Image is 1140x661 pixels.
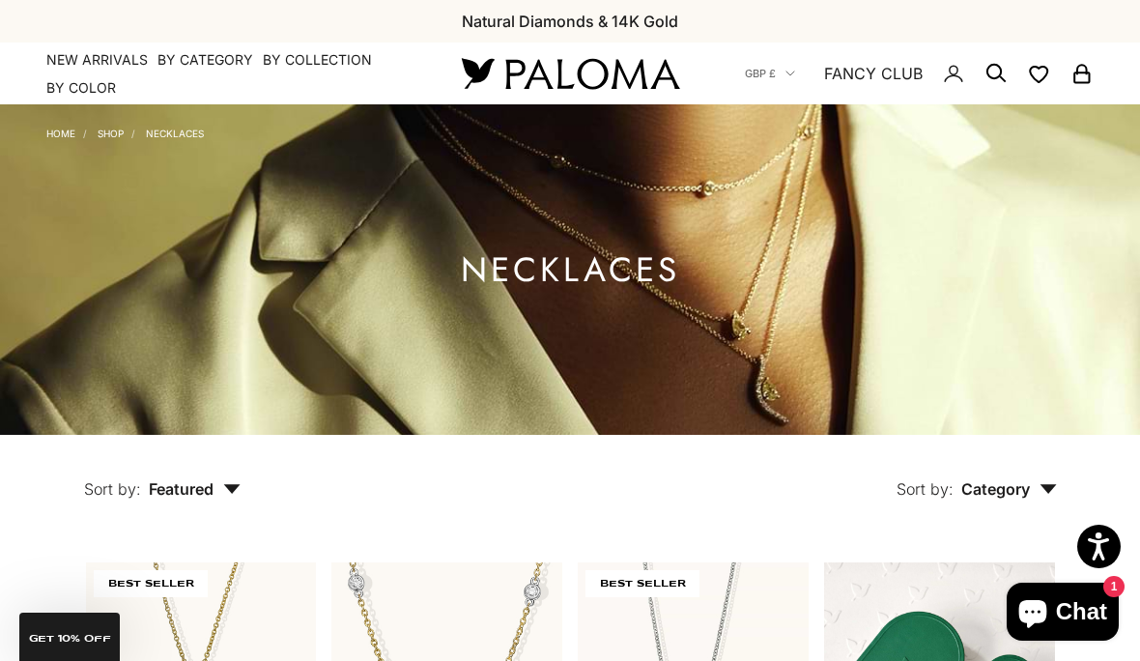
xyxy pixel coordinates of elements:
nav: Breadcrumb [46,124,204,139]
summary: By Color [46,78,116,98]
span: GBP £ [745,65,776,82]
span: GET 10% Off [29,634,111,644]
button: Sort by: Category [852,435,1101,516]
summary: By Collection [263,50,372,70]
a: Shop [98,128,124,139]
summary: By Category [157,50,253,70]
button: Sort by: Featured [40,435,285,516]
span: Sort by: [84,479,141,499]
span: BEST SELLER [94,570,208,597]
button: GBP £ [745,65,795,82]
span: Category [961,479,1057,499]
a: Home [46,128,75,139]
a: NEW ARRIVALS [46,50,148,70]
h1: Necklaces [461,258,680,282]
a: FANCY CLUB [824,61,923,86]
nav: Primary navigation [46,50,415,98]
span: Featured [149,479,241,499]
span: BEST SELLER [585,570,699,597]
p: Natural Diamonds & 14K Gold [462,9,678,34]
div: GET 10% Off [19,613,120,661]
inbox-online-store-chat: Shopify online store chat [1001,583,1125,646]
nav: Secondary navigation [745,43,1094,104]
span: Sort by: [897,479,954,499]
a: Necklaces [146,128,204,139]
